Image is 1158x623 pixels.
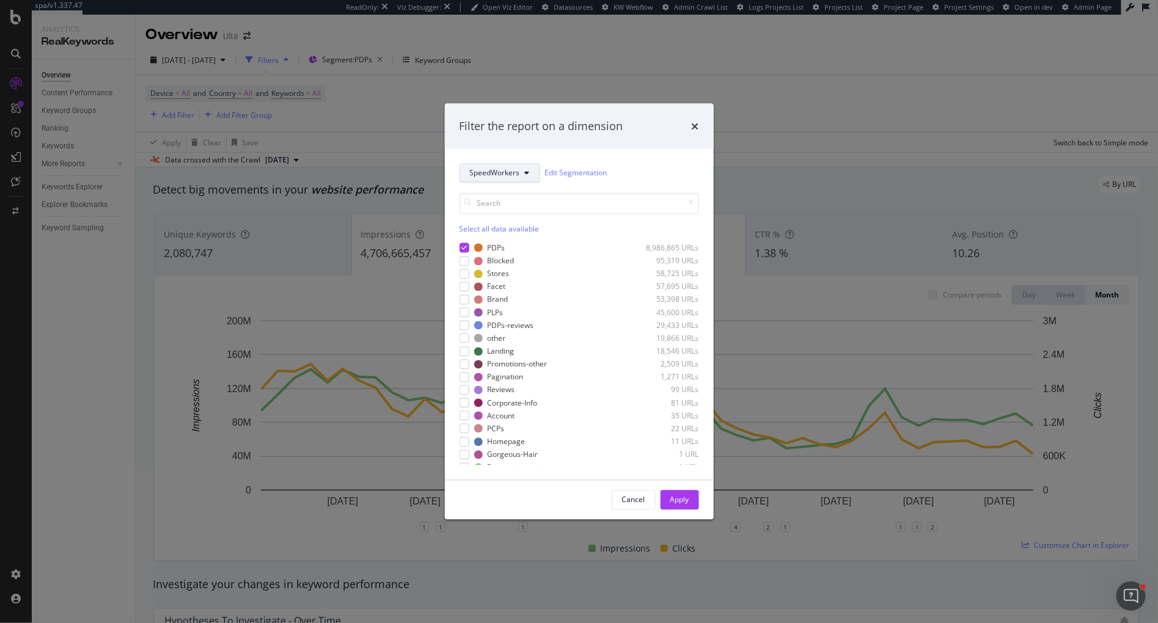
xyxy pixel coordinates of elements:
[488,462,546,473] div: Promotions-main
[639,320,699,330] div: 29,433 URLs
[639,372,699,382] div: 1,271 URLs
[639,333,699,343] div: 19,866 URLs
[639,294,699,305] div: 53,398 URLs
[639,462,699,473] div: 1 URL
[639,346,699,357] div: 18,546 URLs
[639,450,699,460] div: 1 URL
[488,242,505,253] div: PDPs
[460,163,540,183] button: SpeedWorkers
[488,359,548,370] div: Promotions-other
[639,359,699,370] div: 2,509 URLs
[488,346,515,357] div: Landing
[460,224,699,234] div: Select all data available
[460,118,623,134] div: Filter the report on a dimension
[639,242,699,253] div: 8,986,865 URLs
[488,282,506,292] div: Facet
[488,256,515,266] div: Blocked
[639,410,699,421] div: 35 URLs
[639,385,699,395] div: 99 URLs
[639,423,699,434] div: 22 URLs
[670,495,689,505] div: Apply
[488,269,510,279] div: Stores
[488,437,526,447] div: Homepage
[639,256,699,266] div: 95,319 URLs
[639,398,699,408] div: 81 URLs
[488,385,515,395] div: Reviews
[488,307,504,318] div: PLPs
[460,192,699,214] input: Search
[612,490,656,509] button: Cancel
[661,490,699,509] button: Apply
[488,294,508,305] div: Brand
[692,118,699,134] div: times
[639,307,699,318] div: 45,600 URLs
[488,320,534,330] div: PDPs-reviews
[639,282,699,292] div: 57,695 URLs
[1116,581,1146,611] iframe: Intercom live chat
[488,398,538,408] div: Corporate-Info
[545,167,607,180] a: Edit Segmentation
[488,423,505,434] div: PCPs
[488,333,506,343] div: other
[639,437,699,447] div: 11 URLs
[622,495,645,505] div: Cancel
[488,410,515,421] div: Account
[639,269,699,279] div: 58,725 URLs
[488,450,538,460] div: Gorgeous-Hair
[445,104,714,520] div: modal
[488,372,524,382] div: Pagination
[470,168,520,178] span: SpeedWorkers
